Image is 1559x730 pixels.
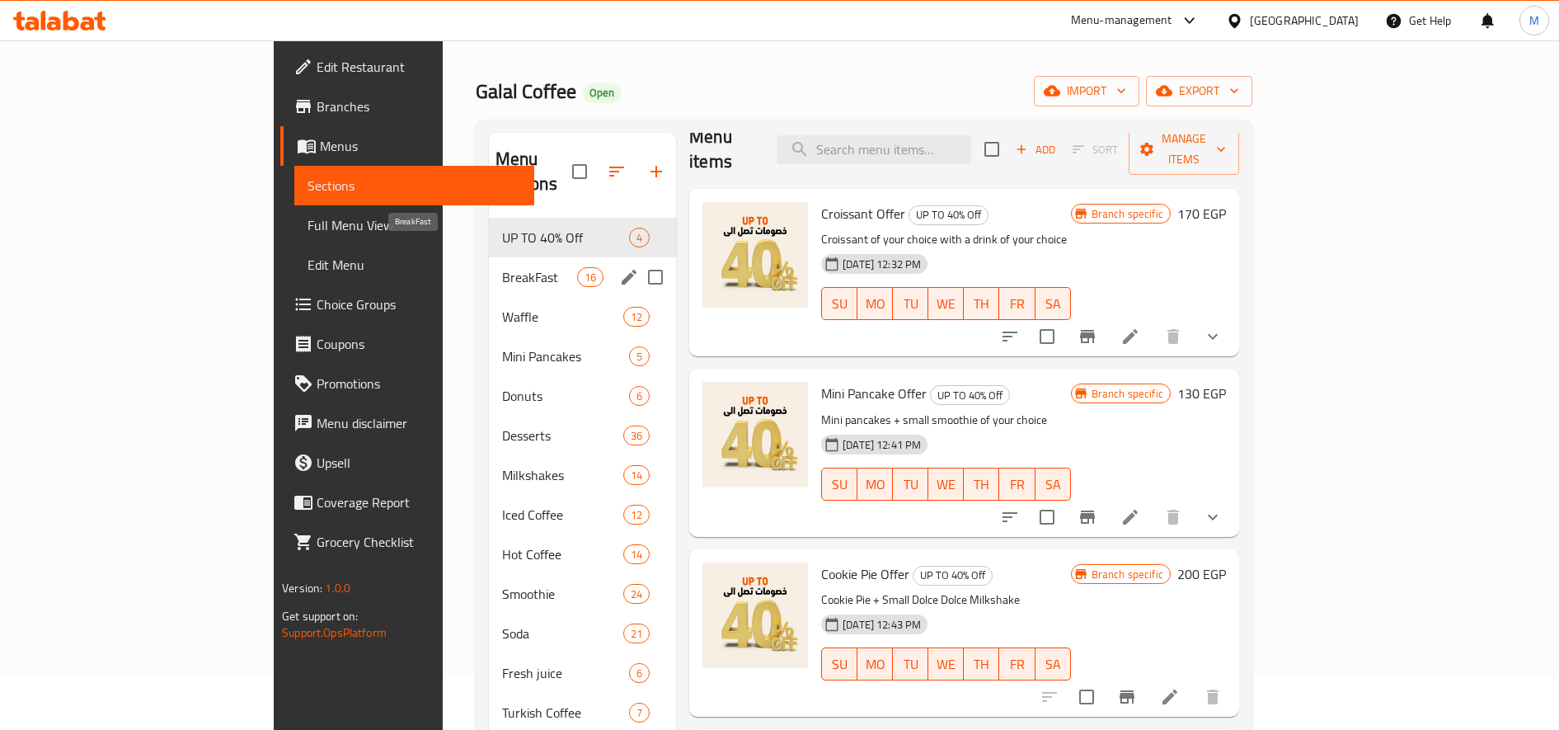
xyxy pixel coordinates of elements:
[970,473,993,497] span: TH
[502,346,629,366] span: Mini Pancakes
[1030,500,1064,535] span: Select to update
[1047,81,1126,101] span: import
[899,473,922,497] span: TU
[821,562,909,586] span: Cookie Pie Offer
[1030,319,1064,354] span: Select to update
[489,495,677,535] div: Iced Coffee12
[893,468,928,501] button: TU
[308,215,521,235] span: Full Menu View
[909,205,988,224] span: UP TO 40% Off
[623,465,650,485] div: items
[1120,327,1140,346] a: Edit menu item
[317,413,521,433] span: Menu disclaimer
[623,505,650,525] div: items
[317,492,521,512] span: Coverage Report
[935,292,957,316] span: WE
[864,473,886,497] span: MO
[294,166,534,205] a: Sections
[1068,497,1107,537] button: Branch-specific-item
[502,386,629,406] span: Donuts
[689,125,757,174] h2: Menu items
[1107,677,1147,717] button: Branch-specific-item
[502,505,623,525] span: Iced Coffee
[280,324,534,364] a: Coupons
[864,652,886,676] span: MO
[1153,497,1193,537] button: delete
[630,349,649,365] span: 5
[928,468,964,501] button: WE
[623,426,650,445] div: items
[280,47,534,87] a: Edit Restaurant
[1203,507,1223,527] svg: Show Choices
[1120,507,1140,527] a: Edit menu item
[623,544,650,564] div: items
[617,265,641,290] button: edit
[280,403,534,443] a: Menu disclaimer
[502,426,623,445] span: Desserts
[535,22,541,42] li: /
[1250,12,1359,30] div: [GEOGRAPHIC_DATA]
[489,535,677,574] div: Hot Coffee14
[1035,648,1071,681] button: SA
[821,590,1070,610] p: Cookie Pie + Small Dolce Dolce Milkshake
[502,307,623,327] span: Waffle
[280,483,534,522] a: Coverage Report
[502,465,623,485] div: Milkshakes
[502,624,623,643] span: Soda
[624,547,649,563] span: 14
[821,648,857,681] button: SU
[821,287,857,320] button: SU
[753,22,791,42] span: Menus
[899,652,922,676] span: TU
[624,309,649,325] span: 12
[1006,292,1028,316] span: FR
[502,703,629,723] span: Turkish Coffee
[630,705,649,721] span: 7
[974,132,1009,167] span: Select section
[502,663,629,683] div: Fresh juice
[624,507,649,523] span: 12
[829,473,851,497] span: SU
[702,382,808,487] img: Mini Pancake Offer
[1013,140,1058,159] span: Add
[857,648,893,681] button: MO
[308,255,521,275] span: Edit Menu
[1006,473,1028,497] span: FR
[864,292,886,316] span: MO
[999,468,1035,501] button: FR
[629,386,650,406] div: items
[280,285,534,324] a: Choice Groups
[857,468,893,501] button: MO
[629,703,650,723] div: items
[829,652,851,676] span: SU
[836,617,927,633] span: [DATE] 12:43 PM
[476,73,576,110] span: Galal Coffee
[1034,76,1139,106] button: import
[630,666,649,681] span: 6
[567,22,714,42] span: Restaurants management
[502,228,629,247] span: UP TO 40% Off
[629,663,650,683] div: items
[597,152,636,191] span: Sort sections
[1085,206,1170,222] span: Branch specific
[899,292,922,316] span: TU
[1042,652,1064,676] span: SA
[1085,567,1170,582] span: Branch specific
[294,205,534,245] a: Full Menu View
[1160,687,1180,707] a: Edit menu item
[280,364,534,403] a: Promotions
[624,428,649,444] span: 36
[489,376,677,416] div: Donuts6
[630,230,649,246] span: 4
[317,453,521,473] span: Upsell
[1071,11,1172,31] div: Menu-management
[964,287,999,320] button: TH
[317,532,521,552] span: Grocery Checklist
[1177,202,1226,225] h6: 170 EGP
[721,22,726,42] li: /
[909,205,988,225] div: UP TO 40% Off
